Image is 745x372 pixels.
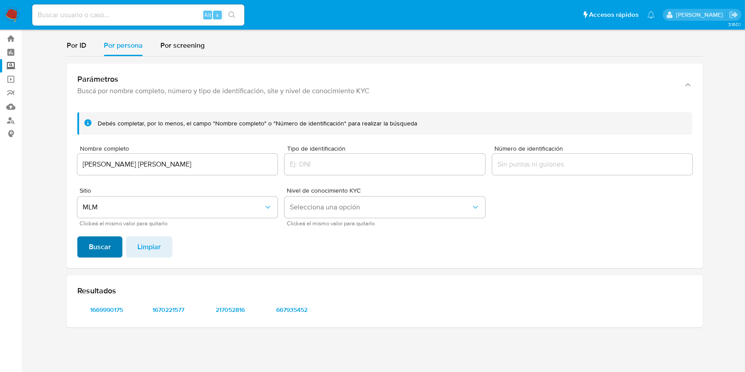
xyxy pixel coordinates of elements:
span: Alt [204,11,211,19]
button: search-icon [223,9,241,21]
input: Buscar usuario o caso... [32,9,244,21]
p: alan.cervantesmartinez@mercadolibre.com.mx [676,11,726,19]
a: Salir [729,10,738,19]
span: Accesos rápidos [589,10,639,19]
span: s [216,11,219,19]
a: Notificaciones [647,11,655,19]
span: 3.160.1 [728,21,741,28]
